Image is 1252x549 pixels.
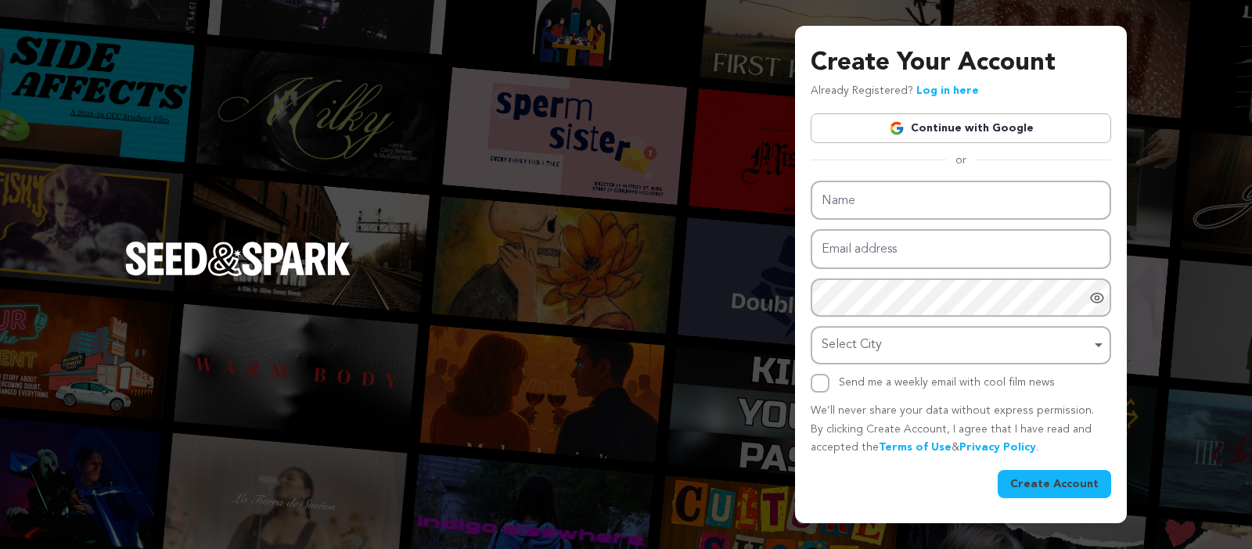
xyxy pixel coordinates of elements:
[125,242,351,276] img: Seed&Spark Logo
[1089,290,1105,306] a: Show password as plain text. Warning: this will display your password on the screen.
[998,470,1111,498] button: Create Account
[822,334,1091,357] div: Select City
[839,377,1055,388] label: Send me a weekly email with cool film news
[811,82,979,101] p: Already Registered?
[879,442,952,453] a: Terms of Use
[125,242,351,307] a: Seed&Spark Homepage
[946,152,976,168] span: or
[811,181,1111,221] input: Name
[916,85,979,96] a: Log in here
[959,442,1036,453] a: Privacy Policy
[889,120,905,136] img: Google logo
[811,229,1111,269] input: Email address
[811,113,1111,143] a: Continue with Google
[811,45,1111,82] h3: Create Your Account
[811,402,1111,457] p: We’ll never share your data without express permission. By clicking Create Account, I agree that ...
